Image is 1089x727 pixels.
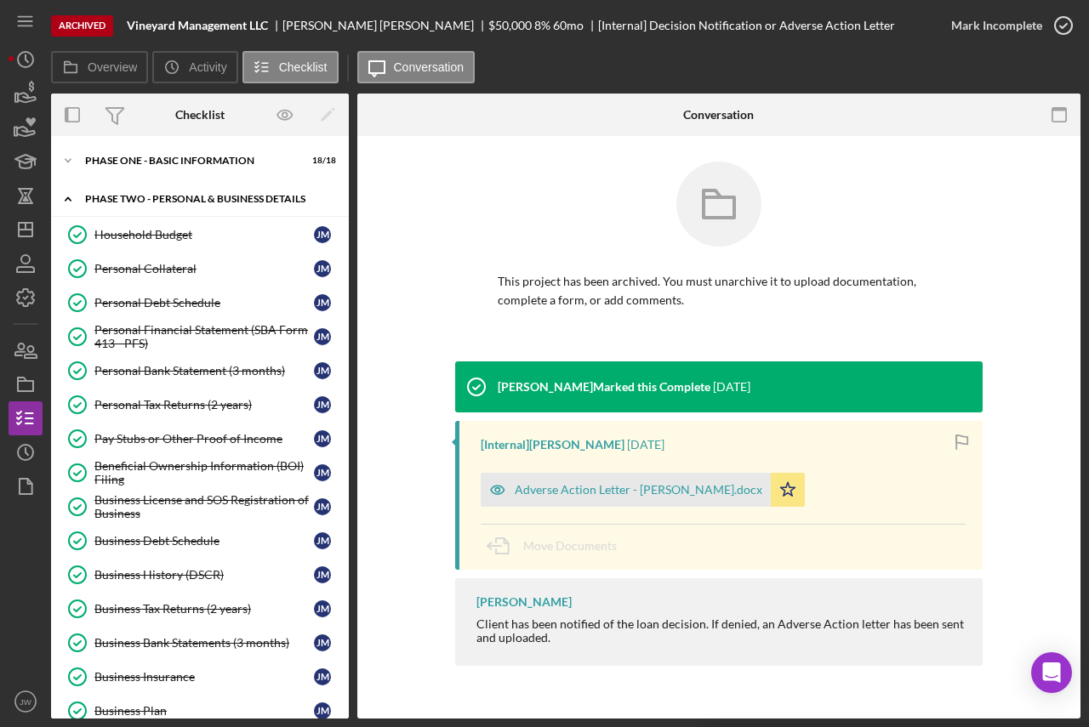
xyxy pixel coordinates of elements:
[51,15,113,37] div: Archived
[515,483,762,497] div: Adverse Action Letter - [PERSON_NAME].docx
[314,634,331,651] div: J M
[60,490,340,524] a: Business License and SOS Registration of BusinessJM
[60,422,340,456] a: Pay Stubs or Other Proof of IncomeJM
[242,51,339,83] button: Checklist
[60,354,340,388] a: Personal Bank Statement (3 months)JM
[713,380,750,394] time: 2025-09-08 17:52
[951,9,1042,43] div: Mark Incomplete
[553,19,584,32] div: 60 mo
[314,362,331,379] div: J M
[94,704,314,718] div: Business Plan
[9,684,43,718] button: JW
[175,108,225,122] div: Checklist
[314,600,331,617] div: J M
[60,660,340,694] a: Business InsuranceJM
[94,602,314,616] div: Business Tax Returns (2 years)
[357,51,476,83] button: Conversation
[60,388,340,422] a: Personal Tax Returns (2 years)JM
[60,626,340,660] a: Business Bank Statements (3 months)JM
[60,320,340,354] a: Personal Financial Statement (SBA Form 413 - PFS)JM
[94,636,314,650] div: Business Bank Statements (3 months)
[1031,652,1072,693] div: Open Intercom Messenger
[314,498,331,515] div: J M
[488,19,532,32] div: $50,000
[189,60,226,74] label: Activity
[627,438,664,452] time: 2025-09-08 17:52
[94,398,314,412] div: Personal Tax Returns (2 years)
[314,566,331,583] div: J M
[85,194,328,204] div: PHASE TWO - PERSONAL & BUSINESS DETAILS
[60,558,340,592] a: Business History (DSCR)JM
[476,595,572,609] div: [PERSON_NAME]
[85,156,294,166] div: Phase One - Basic Information
[60,218,340,252] a: Household BudgetJM
[94,459,314,486] div: Beneficial Ownership Information (BOI) Filing
[20,697,32,707] text: JW
[481,473,805,507] button: Adverse Action Letter - [PERSON_NAME].docx
[94,493,314,520] div: Business License and SOS Registration of Business
[523,538,617,553] span: Move Documents
[314,702,331,719] div: J M
[94,296,314,310] div: Personal Debt Schedule
[88,60,137,74] label: Overview
[481,525,634,567] button: Move Documents
[314,532,331,549] div: J M
[394,60,465,74] label: Conversation
[152,51,237,83] button: Activity
[279,60,328,74] label: Checklist
[314,430,331,447] div: J M
[534,19,550,32] div: 8 %
[94,568,314,582] div: Business History (DSCR)
[476,617,966,645] div: Client has been notified of the loan decision. If denied, an Adverse Action letter has been sent ...
[60,286,340,320] a: Personal Debt ScheduleJM
[94,534,314,548] div: Business Debt Schedule
[94,432,314,446] div: Pay Stubs or Other Proof of Income
[94,323,314,350] div: Personal Financial Statement (SBA Form 413 - PFS)
[498,272,940,310] p: This project has been archived. You must unarchive it to upload documentation, complete a form, o...
[598,19,895,32] div: [Internal] Decision Notification or Adverse Action Letter
[51,51,148,83] button: Overview
[60,252,340,286] a: Personal CollateralJM
[94,262,314,275] div: Personal Collateral
[498,380,710,394] div: [PERSON_NAME] Marked this Complete
[314,328,331,345] div: J M
[94,228,314,241] div: Household Budget
[314,294,331,311] div: J M
[94,670,314,684] div: Business Insurance
[282,19,488,32] div: [PERSON_NAME] [PERSON_NAME]
[60,524,340,558] a: Business Debt ScheduleJM
[94,364,314,378] div: Personal Bank Statement (3 months)
[60,456,340,490] a: Beneficial Ownership Information (BOI) FilingJM
[305,156,336,166] div: 18 / 18
[934,9,1080,43] button: Mark Incomplete
[314,260,331,277] div: J M
[60,592,340,626] a: Business Tax Returns (2 years)JM
[314,226,331,243] div: J M
[314,396,331,413] div: J M
[314,464,331,481] div: J M
[314,668,331,685] div: J M
[127,19,268,32] b: Vineyard Management LLC
[481,438,624,452] div: [Internal] [PERSON_NAME]
[683,108,754,122] div: Conversation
